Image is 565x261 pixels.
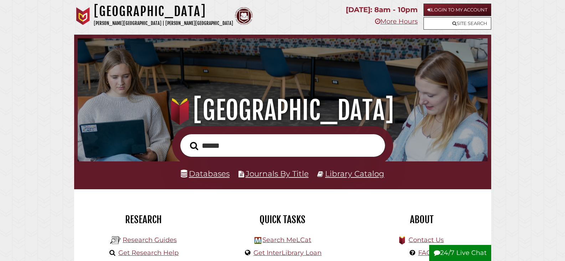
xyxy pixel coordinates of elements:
[94,4,233,19] h1: [GEOGRAPHIC_DATA]
[325,169,384,178] a: Library Catalog
[358,214,486,226] h2: About
[246,169,309,178] a: Journals By Title
[409,236,444,244] a: Contact Us
[346,4,418,16] p: [DATE]: 8am - 10pm
[253,249,322,257] a: Get InterLibrary Loan
[255,237,261,244] img: Hekman Library Logo
[79,214,208,226] h2: Research
[375,17,418,25] a: More Hours
[110,235,121,246] img: Hekman Library Logo
[123,236,177,244] a: Research Guides
[186,140,202,152] button: Search
[423,4,491,16] a: Login to My Account
[74,7,92,25] img: Calvin University
[181,169,230,178] a: Databases
[190,141,198,150] i: Search
[94,19,233,27] p: [PERSON_NAME][GEOGRAPHIC_DATA] | [PERSON_NAME][GEOGRAPHIC_DATA]
[423,17,491,30] a: Site Search
[262,236,311,244] a: Search MeLCat
[418,249,435,257] a: FAQs
[118,249,179,257] a: Get Research Help
[235,7,253,25] img: Calvin Theological Seminary
[219,214,347,226] h2: Quick Tasks
[86,95,479,126] h1: [GEOGRAPHIC_DATA]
